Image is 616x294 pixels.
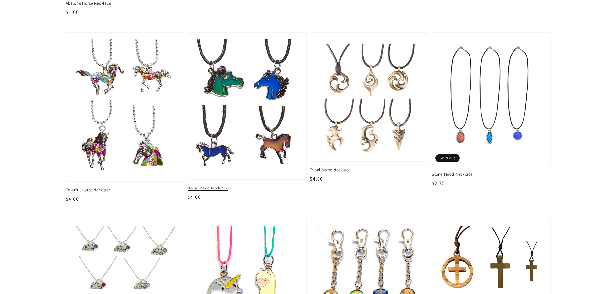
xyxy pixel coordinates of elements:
[188,185,307,191] span: Horse Mood Necklace
[317,39,422,155] img: Tribal Matte Necklace
[66,0,185,6] span: Abalone Horse Necklace
[432,171,551,177] span: Stone Mood Necklace
[438,39,544,159] img: Stone Mood Necklace
[432,32,551,187] a: Stone Mood Necklace Stone Mood Necklace $2.75
[66,196,79,202] span: $4.00
[66,32,185,203] a: Colorful Horse Necklace Colorful Horse Necklace $4.00
[66,9,79,15] span: $4.00
[435,154,460,162] span: Sold out
[193,37,301,175] img: Horse Mood Necklace
[310,32,429,183] a: Tribal Matte Necklace Tribal Matte Necklace $4.00
[310,176,323,182] span: $4.00
[310,167,429,173] span: Tribal Matte Necklace
[188,194,201,200] span: $4.00
[188,32,307,201] a: Horse Mood Necklace Horse Mood Necklace $4.00
[66,187,185,193] span: Colorful Horse Necklace
[432,180,445,187] span: $2.75
[72,39,178,175] img: Colorful Horse Necklace
[72,226,178,294] img: Camp Rocks Necklace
